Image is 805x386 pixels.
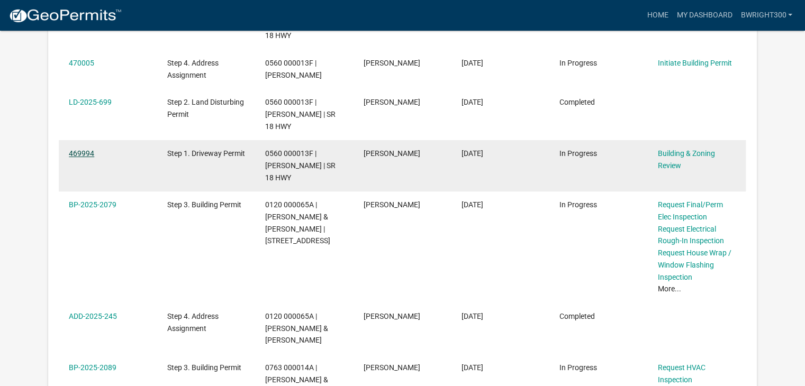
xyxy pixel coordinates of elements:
[265,59,322,79] span: 0560 000013F | THOMPSON SEAN
[559,149,597,158] span: In Progress
[658,284,681,293] a: More...
[69,200,116,209] a: BP-2025-2079
[672,5,736,25] a: My Dashboard
[167,149,245,158] span: Step 1. Driveway Permit
[167,200,241,209] span: Step 3. Building Permit
[265,312,328,345] span: 0120 000065A | SIRMONS VERONICA H & BROCK H SIRMONS
[265,149,336,182] span: 0560 000013F | THOMPSON SEAN | SR 18 HWY
[364,98,420,106] span: Bill Wright
[167,59,219,79] span: Step 4. Address Assignment
[167,98,244,118] span: Step 2. Land Disturbing Permit
[658,149,715,170] a: Building & Zoning Review
[559,363,597,372] span: In Progress
[658,249,731,281] a: Request House Wrap / Window Flashing Inspection
[265,98,336,131] span: 0560 000013F | THOMPSON SEAN | SR 18 HWY
[658,200,723,221] a: Request Final/Perm Elec Inspection
[364,59,420,67] span: Bill Wright
[167,312,219,333] span: Step 4. Address Assignment
[559,200,597,209] span: In Progress
[265,7,336,40] span: 0560 000013F | THOMPSON SEAN | SR 18 HWY
[462,312,483,320] span: 08/22/2025
[462,59,483,67] span: 08/27/2025
[364,200,420,209] span: Bill Wright
[167,363,241,372] span: Step 3. Building Permit
[462,200,483,209] span: 08/22/2025
[559,312,595,320] span: Completed
[658,59,732,67] a: Initiate Building Permit
[69,98,112,106] a: LD-2025-699
[364,312,420,320] span: Bill Wright
[462,149,483,158] span: 08/27/2025
[658,225,724,245] a: Request Electrical Rough-In Inspection
[69,149,94,158] a: 469994
[462,98,483,106] span: 08/27/2025
[69,363,116,372] a: BP-2025-2089
[559,59,597,67] span: In Progress
[69,312,117,320] a: ADD-2025-245
[69,59,94,67] a: 470005
[462,363,483,372] span: 08/13/2025
[643,5,672,25] a: Home
[736,5,797,25] a: bwright300
[559,98,595,106] span: Completed
[364,149,420,158] span: Bill Wright
[364,363,420,372] span: Bill Wright
[658,363,705,384] a: Request HVAC Inspection
[265,200,330,245] span: 0120 000065A | SIRMONS VERONICA H & BROCK H SIRMONS | 553 N BUTTS MILL RD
